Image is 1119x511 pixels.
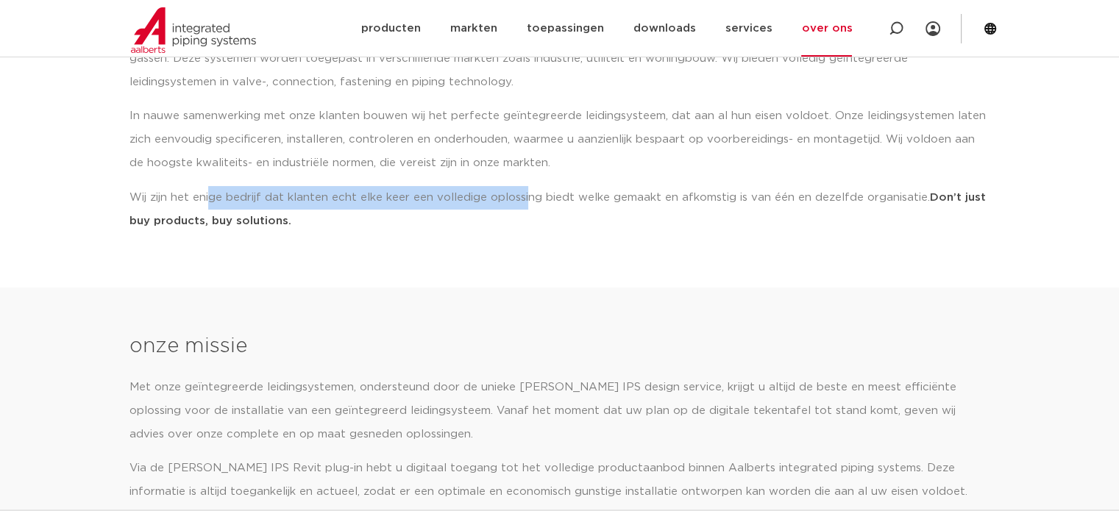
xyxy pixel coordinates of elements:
p: Met onze geïntegreerde leidingsystemen, ondersteund door de unieke [PERSON_NAME] IPS design servi... [129,376,990,446]
h3: onze missie [129,332,990,361]
p: In nauwe samenwerking met onze klanten bouwen wij het perfecte geïntegreerde leidingsysteem, dat ... [129,104,990,175]
strong: Don’t just buy products, buy solutions. [129,192,986,226]
p: Aalberts integrated piping systems ontwikkelt de meest geavanceerde geïntegreerde leidingsystemen... [129,24,990,94]
p: Via de [PERSON_NAME] IPS Revit plug-in hebt u digitaal toegang tot het volledige productaanbod bi... [129,457,990,504]
p: Wij zijn het enige bedrijf dat klanten echt elke keer een volledige oplossing biedt welke gemaakt... [129,186,990,233]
